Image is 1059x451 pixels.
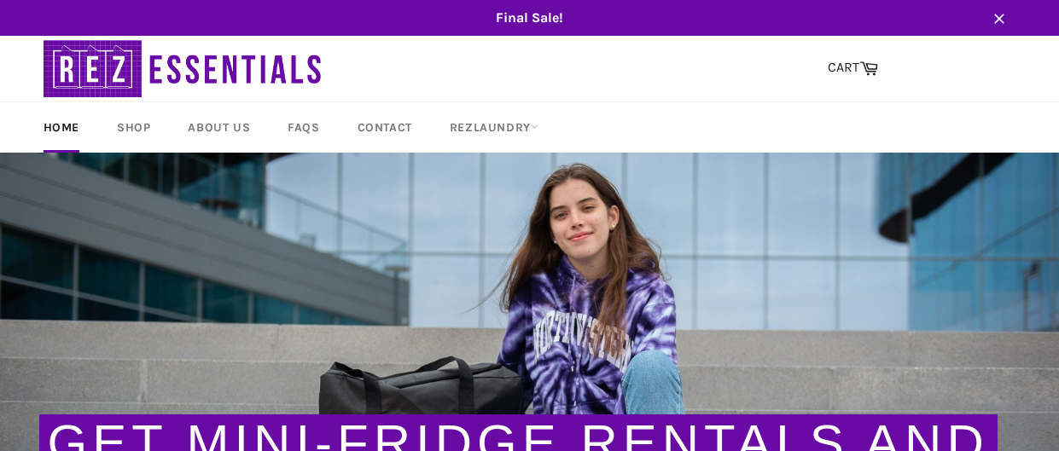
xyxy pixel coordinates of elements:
a: Shop [100,102,167,153]
a: About Us [171,102,267,153]
a: Home [26,102,96,153]
a: Contact [340,102,429,153]
a: FAQs [271,102,336,153]
a: RezLaundry [433,102,556,153]
a: CART [819,50,887,86]
img: RezEssentials [44,36,325,101]
span: Final Sale! [26,9,1033,27]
